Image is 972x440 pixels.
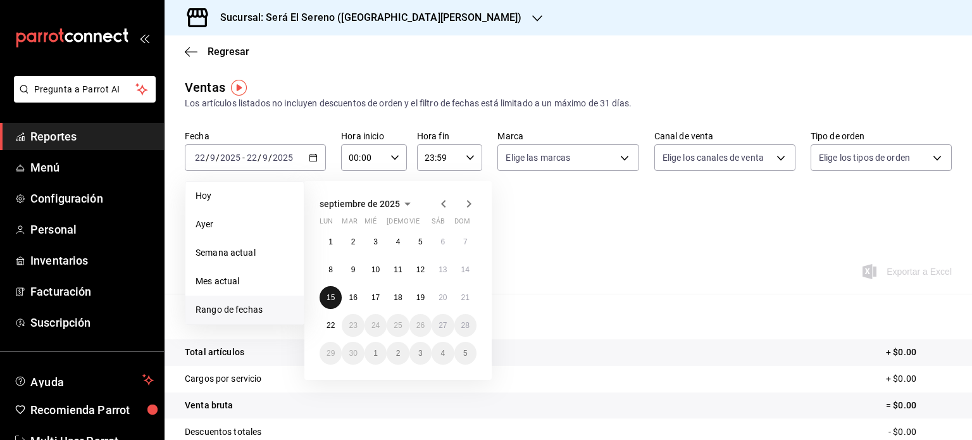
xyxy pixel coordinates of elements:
[30,372,137,387] span: Ayuda
[30,401,154,418] span: Recomienda Parrot
[30,314,154,331] span: Suscripción
[30,128,154,145] span: Reportes
[461,293,470,302] abbr: 21 de septiembre de 2025
[454,258,477,281] button: 14 de septiembre de 2025
[14,76,156,103] button: Pregunta a Parrot AI
[432,217,445,230] abbr: sábado
[327,349,335,358] abbr: 29 de septiembre de 2025
[342,258,364,281] button: 9 de septiembre de 2025
[819,151,910,164] span: Elige los tipos de orden
[327,321,335,330] abbr: 22 de septiembre de 2025
[886,372,952,386] p: + $0.00
[196,303,294,317] span: Rango de fechas
[341,132,407,141] label: Hora inicio
[387,230,409,253] button: 4 de septiembre de 2025
[432,286,454,309] button: 20 de septiembre de 2025
[196,189,294,203] span: Hoy
[439,265,447,274] abbr: 13 de septiembre de 2025
[371,265,380,274] abbr: 10 de septiembre de 2025
[185,97,952,110] div: Los artículos listados no incluyen descuentos de orden y el filtro de fechas está limitado a un m...
[351,265,356,274] abbr: 9 de septiembre de 2025
[396,349,401,358] abbr: 2 de octubre de 2025
[342,314,364,337] button: 23 de septiembre de 2025
[320,258,342,281] button: 8 de septiembre de 2025
[34,83,136,96] span: Pregunta a Parrot AI
[432,342,454,365] button: 4 de octubre de 2025
[663,151,764,164] span: Elige los canales de venta
[432,230,454,253] button: 6 de septiembre de 2025
[418,237,423,246] abbr: 5 de septiembre de 2025
[349,349,357,358] abbr: 30 de septiembre de 2025
[409,314,432,337] button: 26 de septiembre de 2025
[888,425,952,439] p: - $0.00
[208,46,249,58] span: Regresar
[417,132,483,141] label: Hora fin
[9,92,156,105] a: Pregunta a Parrot AI
[320,286,342,309] button: 15 de septiembre de 2025
[416,321,425,330] abbr: 26 de septiembre de 2025
[364,217,377,230] abbr: miércoles
[440,237,445,246] abbr: 6 de septiembre de 2025
[194,153,206,163] input: --
[506,151,570,164] span: Elige las marcas
[242,153,245,163] span: -
[320,196,415,211] button: septiembre de 2025
[185,399,233,412] p: Venta bruta
[497,132,639,141] label: Marca
[396,237,401,246] abbr: 4 de septiembre de 2025
[139,33,149,43] button: open_drawer_menu
[461,265,470,274] abbr: 14 de septiembre de 2025
[351,237,356,246] abbr: 2 de septiembre de 2025
[387,314,409,337] button: 25 de septiembre de 2025
[342,286,364,309] button: 16 de septiembre de 2025
[196,246,294,260] span: Semana actual
[210,10,522,25] h3: Sucursal: Será El Sereno ([GEOGRAPHIC_DATA][PERSON_NAME])
[342,217,357,230] abbr: martes
[364,258,387,281] button: 10 de septiembre de 2025
[30,159,154,176] span: Menú
[461,321,470,330] abbr: 28 de septiembre de 2025
[364,286,387,309] button: 17 de septiembre de 2025
[454,230,477,253] button: 7 de septiembre de 2025
[328,237,333,246] abbr: 1 de septiembre de 2025
[371,293,380,302] abbr: 17 de septiembre de 2025
[185,346,244,359] p: Total artículos
[387,286,409,309] button: 18 de septiembre de 2025
[373,349,378,358] abbr: 1 de octubre de 2025
[387,342,409,365] button: 2 de octubre de 2025
[416,265,425,274] abbr: 12 de septiembre de 2025
[364,342,387,365] button: 1 de octubre de 2025
[454,286,477,309] button: 21 de septiembre de 2025
[246,153,258,163] input: --
[886,346,952,359] p: + $0.00
[387,258,409,281] button: 11 de septiembre de 2025
[463,237,468,246] abbr: 7 de septiembre de 2025
[409,286,432,309] button: 19 de septiembre de 2025
[409,217,420,230] abbr: viernes
[811,132,952,141] label: Tipo de orden
[216,153,220,163] span: /
[185,425,261,439] p: Descuentos totales
[30,221,154,238] span: Personal
[320,217,333,230] abbr: lunes
[320,342,342,365] button: 29 de septiembre de 2025
[196,275,294,288] span: Mes actual
[268,153,272,163] span: /
[185,78,225,97] div: Ventas
[394,293,402,302] abbr: 18 de septiembre de 2025
[387,217,461,230] abbr: jueves
[231,80,247,96] img: Tooltip marker
[342,342,364,365] button: 30 de septiembre de 2025
[30,252,154,269] span: Inventarios
[320,199,400,209] span: septiembre de 2025
[272,153,294,163] input: ----
[209,153,216,163] input: --
[328,265,333,274] abbr: 8 de septiembre de 2025
[258,153,261,163] span: /
[349,321,357,330] abbr: 23 de septiembre de 2025
[262,153,268,163] input: --
[440,349,445,358] abbr: 4 de octubre de 2025
[394,321,402,330] abbr: 25 de septiembre de 2025
[364,230,387,253] button: 3 de septiembre de 2025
